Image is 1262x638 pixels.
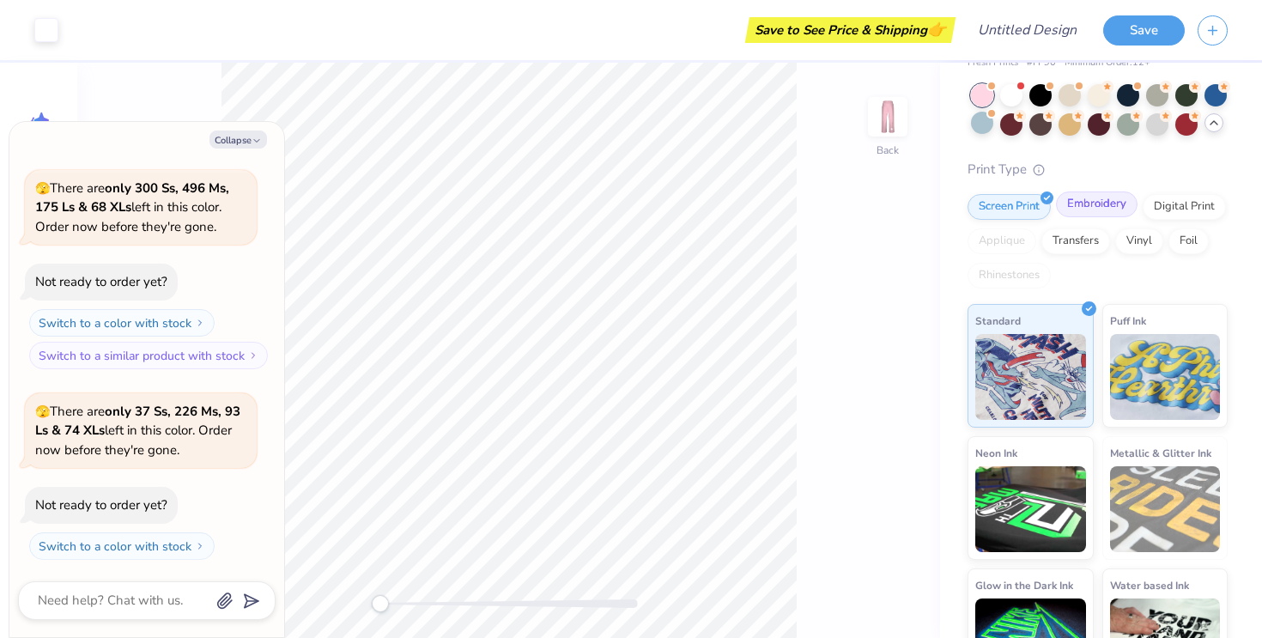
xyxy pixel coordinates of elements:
[195,318,205,328] img: Switch to a color with stock
[964,13,1090,47] input: Untitled Design
[248,350,258,361] img: Switch to a similar product with stock
[1041,228,1110,254] div: Transfers
[35,180,50,197] span: 🫣
[1110,444,1211,462] span: Metallic & Glitter Ink
[975,312,1021,330] span: Standard
[1143,194,1226,220] div: Digital Print
[1110,334,1221,420] img: Puff Ink
[1110,576,1189,594] span: Water based Ink
[877,143,899,158] div: Back
[35,403,240,459] span: There are left in this color. Order now before they're gone.
[1110,312,1146,330] span: Puff Ink
[1056,191,1138,217] div: Embroidery
[1065,56,1150,70] span: Minimum Order: 12 +
[968,194,1051,220] div: Screen Print
[35,403,240,440] strong: only 37 Ss, 226 Ms, 93 Ls & 74 XLs
[372,595,389,612] div: Accessibility label
[35,404,50,420] span: 🫣
[975,444,1017,462] span: Neon Ink
[1168,228,1209,254] div: Foil
[749,17,951,43] div: Save to See Price & Shipping
[29,342,268,369] button: Switch to a similar product with stock
[975,334,1086,420] img: Standard
[975,576,1073,594] span: Glow in the Dark Ink
[209,131,267,149] button: Collapse
[29,532,215,560] button: Switch to a color with stock
[1027,56,1056,70] span: # FP90
[1110,466,1221,552] img: Metallic & Glitter Ink
[29,309,215,337] button: Switch to a color with stock
[35,496,167,513] div: Not ready to order yet?
[968,160,1228,179] div: Print Type
[195,541,205,551] img: Switch to a color with stock
[927,19,946,39] span: 👉
[35,273,167,290] div: Not ready to order yet?
[1103,15,1185,46] button: Save
[968,263,1051,289] div: Rhinestones
[1115,228,1163,254] div: Vinyl
[35,179,229,216] strong: only 300 Ss, 496 Ms, 175 Ls & 68 XLs
[975,466,1086,552] img: Neon Ink
[968,56,1018,70] span: Fresh Prints
[35,179,229,235] span: There are left in this color. Order now before they're gone.
[871,100,905,134] img: Back
[968,228,1036,254] div: Applique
